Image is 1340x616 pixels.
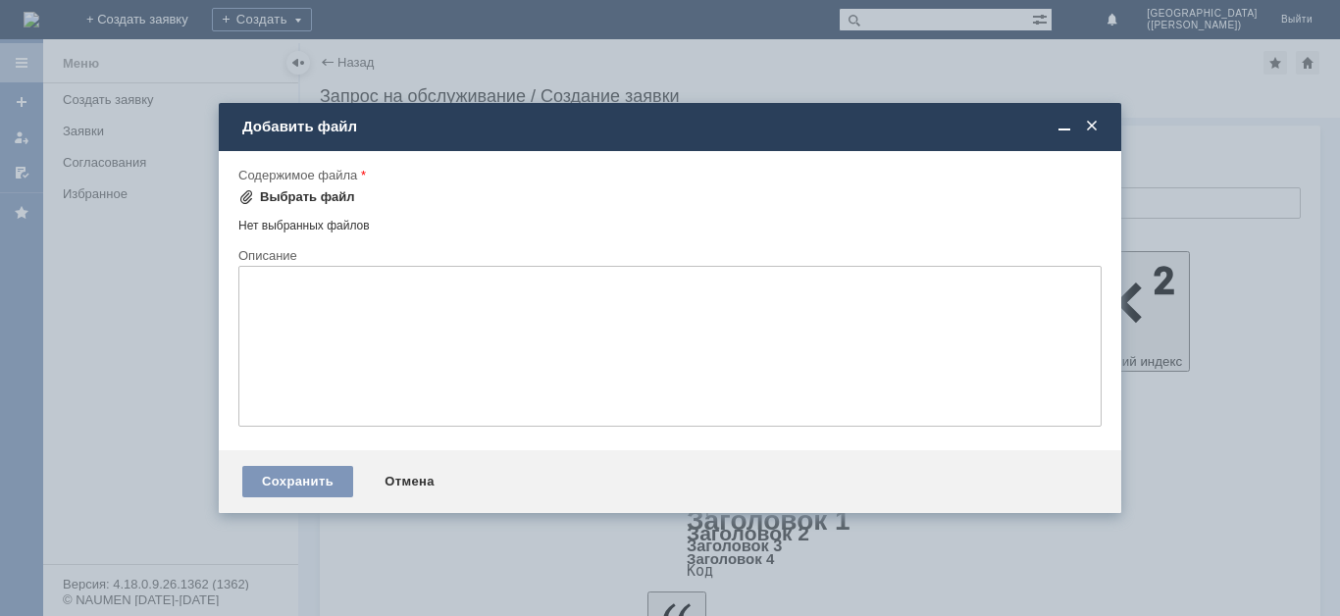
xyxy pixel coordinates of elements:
div: Добавить файл [242,118,1102,135]
div: Описание [238,249,1098,262]
div: Выбрать файл [260,189,355,205]
div: [PERSON_NAME] удалить отложенный чек [8,24,286,39]
div: Нет выбранных файлов [238,211,1102,233]
span: Закрыть [1082,118,1102,135]
div: Содержимое файла [238,169,1098,181]
div: Добрый вечер. [8,8,286,24]
span: Свернуть (Ctrl + M) [1055,118,1074,135]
